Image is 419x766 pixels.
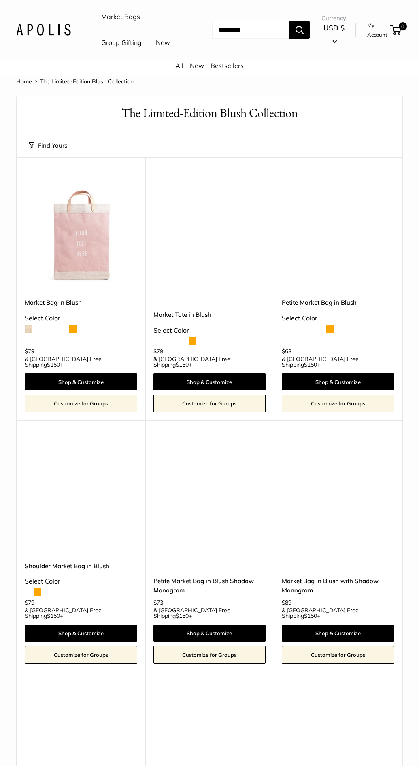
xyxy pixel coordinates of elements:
a: Market Tote in Blush [153,310,266,319]
button: Search [289,21,310,39]
span: $150 [176,361,189,368]
a: Petite Market Bag in Blush Shadow Monogram [153,576,266,595]
span: & [GEOGRAPHIC_DATA] Free Shipping + [25,356,137,367]
a: Market Bag in Blush [25,298,137,307]
a: Shop & Customize [282,373,394,390]
a: Petite Market Bag in Blush [282,298,394,307]
span: $79 [25,599,34,606]
a: Customize for Groups [25,395,137,412]
a: Market Bags [101,11,140,23]
span: & [GEOGRAPHIC_DATA] Free Shipping + [153,356,266,367]
a: Market Tote in BlushMarket Tote in Blush [153,178,266,290]
nav: Breadcrumb [16,76,134,87]
a: Customize for Groups [282,395,394,412]
a: Shop & Customize [153,625,266,642]
div: Select Color [25,575,137,588]
span: USD $ [323,23,345,32]
span: $73 [153,599,163,606]
span: & [GEOGRAPHIC_DATA] Free Shipping + [282,356,394,367]
span: & [GEOGRAPHIC_DATA] Free Shipping + [153,607,266,619]
span: $150 [47,361,60,368]
span: $150 [47,612,60,620]
a: Shop & Customize [25,625,137,642]
span: 0 [399,22,407,30]
input: Search... [212,21,289,39]
a: Shoulder Market Bag in BlushShoulder Market Bag in Blush [25,441,137,553]
span: $89 [282,599,291,606]
a: Shop & Customize [153,373,266,390]
a: Shop & Customize [25,373,137,390]
span: & [GEOGRAPHIC_DATA] Free Shipping + [282,607,394,619]
a: All [175,62,183,70]
span: The Limited-Edition Blush Collection [40,78,134,85]
a: Customize for Groups [153,395,266,412]
a: Customize for Groups [282,646,394,664]
span: $150 [176,612,189,620]
a: Shop & Customize [282,625,394,642]
a: description_Our first ever Blush CollectionPetite Market Bag in Blush [282,178,394,290]
a: Market Bag in Blush with Shadow MonogramMarket Bag in Blush with Shadow Monogram [282,441,394,553]
h1: The Limited-Edition Blush Collection [29,104,390,122]
button: USD $ [321,21,346,47]
a: Market Bag in Blush with Shadow Monogram [282,576,394,595]
a: My Account [367,20,387,40]
span: $150 [304,361,317,368]
a: Bestsellers [211,62,244,70]
a: 0 [391,25,401,35]
div: Select Color [282,312,394,325]
a: Customize for Groups [153,646,266,664]
span: $63 [282,348,291,355]
a: Petite Market Bag in Blush Shadow MonogramPetite Market Bag in Blush Shadow Monogram [153,441,266,553]
a: New [190,62,204,70]
span: $79 [153,348,163,355]
span: Currency [321,13,346,24]
a: Group Gifting [101,37,142,49]
a: New [156,37,170,49]
a: Home [16,78,32,85]
div: Select Color [25,312,137,325]
img: description_Our first Blush Market Bag [25,178,137,290]
span: $79 [25,348,34,355]
a: Shoulder Market Bag in Blush [25,561,137,571]
a: description_Our first Blush Market BagMarket Bag in Blush [25,178,137,290]
a: Customize for Groups [25,646,137,664]
button: Find Yours [29,140,67,151]
span: & [GEOGRAPHIC_DATA] Free Shipping + [25,607,137,619]
span: $150 [304,612,317,620]
div: Select Color [153,325,266,337]
img: Apolis [16,24,71,36]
